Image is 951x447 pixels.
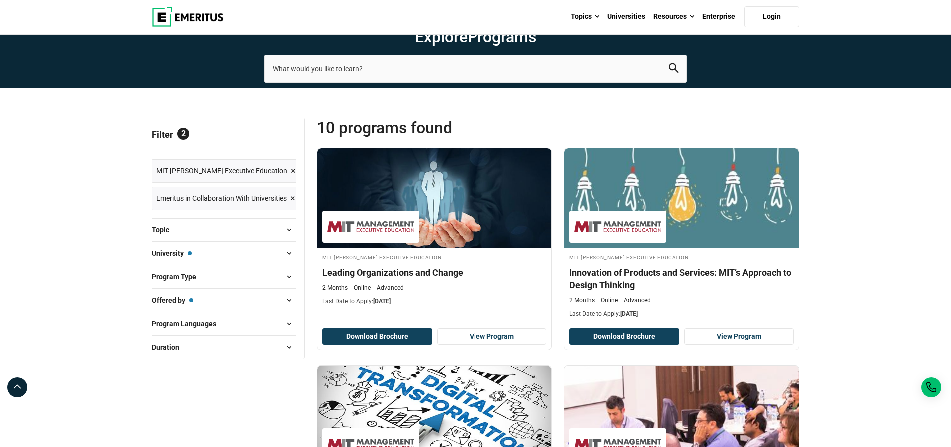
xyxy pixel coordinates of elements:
[620,296,651,305] p: Advanced
[569,266,794,291] h4: Innovation of Products and Services: MIT’s Approach to Design Thinking
[574,216,661,238] img: MIT Sloan Executive Education
[317,148,551,248] img: Leading Organizations and Change | Online Business Management Course
[152,159,300,183] a: MIT [PERSON_NAME] Executive Education ×
[322,284,348,292] p: 2 Months
[684,328,794,345] a: View Program
[437,328,547,345] a: View Program
[152,316,296,331] button: Program Languages
[152,342,187,353] span: Duration
[177,128,189,140] span: 2
[152,318,224,329] span: Program Languages
[373,284,404,292] p: Advanced
[373,298,391,305] span: [DATE]
[152,246,296,261] button: University
[156,193,287,204] span: Emeritus in Collaboration With Universities
[569,296,595,305] p: 2 Months
[569,310,794,318] p: Last Date to Apply:
[264,27,687,47] h1: Explore
[152,340,296,355] button: Duration
[322,266,546,279] h4: Leading Organizations and Change
[468,27,536,46] span: Programs
[597,296,618,305] p: Online
[156,165,287,176] span: MIT [PERSON_NAME] Executive Education
[152,187,300,210] a: Emeritus in Collaboration With Universities ×
[620,310,638,317] span: [DATE]
[350,284,371,292] p: Online
[290,191,295,206] span: ×
[152,224,177,235] span: Topic
[152,248,192,259] span: University
[265,129,296,142] a: Reset all
[322,297,546,306] p: Last Date to Apply:
[669,65,679,75] a: search
[152,269,296,284] button: Program Type
[291,164,296,178] span: ×
[317,148,551,311] a: Business Management Course by MIT Sloan Executive Education - September 11, 2025 MIT Sloan Execut...
[152,271,204,282] span: Program Type
[569,328,679,345] button: Download Brochure
[669,63,679,74] button: search
[322,328,432,345] button: Download Brochure
[569,253,794,261] h4: MIT [PERSON_NAME] Executive Education
[327,216,414,238] img: MIT Sloan Executive Education
[564,148,799,248] img: Innovation of Products and Services: MIT’s Approach to Design Thinking | Online Product Design an...
[317,118,558,138] span: 10 Programs found
[264,55,687,83] input: search-page
[152,223,296,237] button: Topic
[322,253,546,261] h4: MIT [PERSON_NAME] Executive Education
[564,148,799,323] a: Product Design and Innovation Course by MIT Sloan Executive Education - September 11, 2025 MIT Sl...
[152,295,193,306] span: Offered by
[152,293,296,308] button: Offered by
[744,6,799,27] a: Login
[152,118,296,151] p: Filter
